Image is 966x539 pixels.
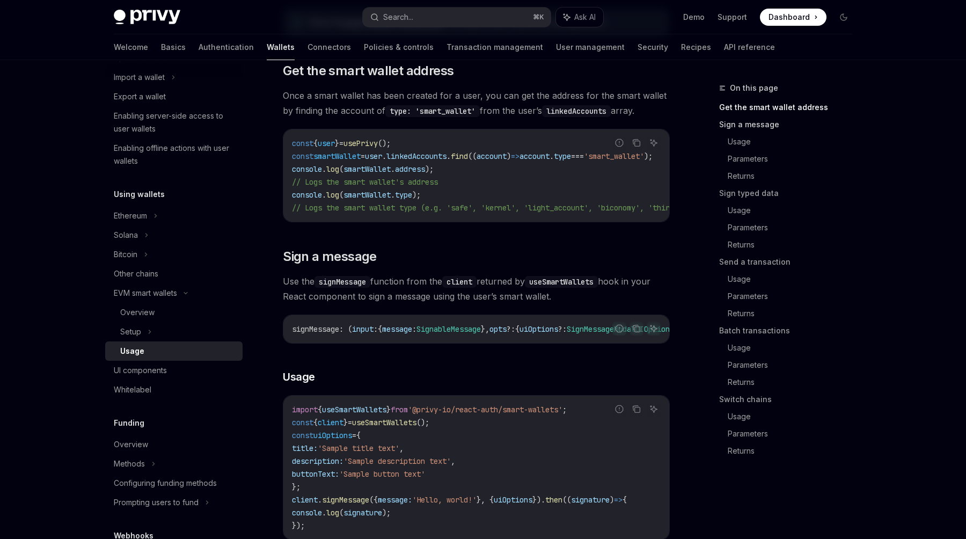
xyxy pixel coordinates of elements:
a: Demo [683,12,705,23]
code: client [442,276,477,288]
span: // Logs the smart wallet type (e.g. 'safe', 'kernel', 'light_account', 'biconomy', 'thirdweb', 'c... [292,203,803,213]
a: Export a wallet [105,87,243,106]
a: Usage [728,408,861,425]
a: API reference [724,34,775,60]
a: Dashboard [760,9,826,26]
span: ); [382,508,391,518]
span: ) [507,151,511,161]
span: console [292,508,322,518]
span: { [313,139,318,148]
span: (( [562,495,571,505]
span: account [519,151,550,161]
a: Overview [105,435,243,454]
span: find [451,151,468,161]
a: Parameters [728,150,861,167]
a: Policies & controls [364,34,434,60]
span: : [412,324,416,334]
button: Copy the contents from the code block [630,322,643,336]
span: Dashboard [769,12,810,23]
a: Welcome [114,34,148,60]
a: Usage [728,133,861,150]
a: User management [556,34,625,60]
a: Usage [105,341,243,361]
a: Parameters [728,288,861,305]
a: Usage [728,271,861,288]
span: ); [425,164,434,174]
a: Switch chains [719,391,861,408]
a: Enabling server-side access to user wallets [105,106,243,139]
a: Security [638,34,668,60]
span: from [391,405,408,414]
a: Returns [728,374,861,391]
div: Overview [120,306,155,319]
a: Whitelabel [105,380,243,399]
a: Enabling offline actions with user wallets [105,139,243,171]
div: Setup [120,325,141,338]
span: { [313,418,318,427]
span: } [335,139,339,148]
h5: Using wallets [114,188,165,201]
span: . [322,190,326,200]
a: Wallets [267,34,295,60]
span: : [374,324,378,334]
span: = [339,139,343,148]
span: }; [292,482,301,492]
span: message: [378,495,412,505]
span: ({ [369,495,378,505]
button: Ask AI [647,322,661,336]
span: 'Sample title text' [318,443,399,453]
span: const [292,139,313,148]
span: signMessage [322,495,369,505]
span: }, { [477,495,494,505]
div: Import a wallet [114,71,165,84]
span: signature [571,495,610,505]
button: Search...⌘K [363,8,551,27]
span: '@privy-io/react-auth/smart-wallets' [408,405,562,414]
div: UI components [114,364,167,377]
span: uiOptions [519,324,558,334]
button: Ask AI [647,136,661,150]
span: account [477,151,507,161]
span: smartWallet [343,164,391,174]
span: // Logs the smart wallet's address [292,177,438,187]
span: }). [532,495,545,505]
span: { [378,324,382,334]
span: user [365,151,382,161]
code: signMessage [314,276,370,288]
span: : ( [339,324,352,334]
span: { [318,405,322,414]
span: , [451,456,455,466]
span: console [292,190,322,200]
div: Search... [383,11,413,24]
span: type [395,190,412,200]
span: 'Sample description text' [343,456,451,466]
span: usePrivy [343,139,378,148]
code: type: 'smart_wallet' [385,105,480,117]
span: { [623,495,627,505]
div: Usage [120,345,144,358]
button: Report incorrect code [612,136,626,150]
span: ); [412,190,421,200]
span: log [326,508,339,518]
span: Once a smart wallet has been created for a user, you can get the address for the smart wallet by ... [283,88,670,118]
span: useSmartWallets [352,418,416,427]
span: { [356,431,361,440]
span: === [571,151,584,161]
span: smartWallet [313,151,361,161]
span: signature [343,508,382,518]
a: Parameters [728,425,861,442]
span: . [550,151,554,161]
span: uiOptions [313,431,352,440]
span: description: [292,456,343,466]
span: client [318,418,343,427]
div: Prompting users to fund [114,496,199,509]
span: . [318,495,322,505]
span: const [292,151,313,161]
span: Sign a message [283,248,377,265]
span: console [292,164,322,174]
span: useSmartWallets [322,405,386,414]
div: Solana [114,229,138,242]
a: Parameters [728,356,861,374]
code: useSmartWallets [525,276,598,288]
span: Usage [283,369,315,384]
